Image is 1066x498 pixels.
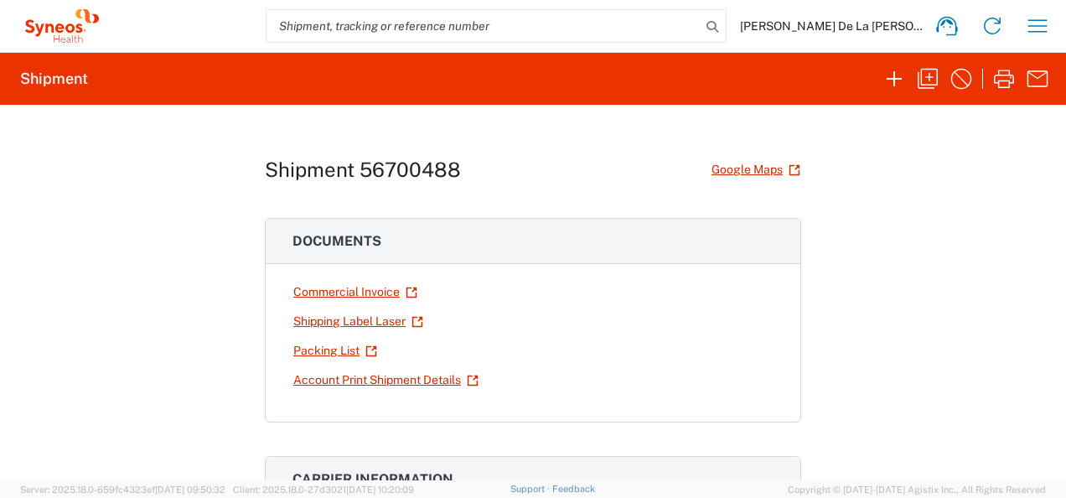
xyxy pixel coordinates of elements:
a: Support [510,484,552,494]
a: Feedback [552,484,595,494]
a: Shipping Label Laser [292,307,424,336]
a: Account Print Shipment Details [292,366,479,395]
span: Client: 2025.18.0-27d3021 [233,485,414,495]
span: [DATE] 09:50:32 [155,485,225,495]
a: Google Maps [711,155,801,184]
span: Documents [292,233,381,249]
input: Shipment, tracking or reference number [266,10,701,42]
span: Server: 2025.18.0-659fc4323ef [20,485,225,495]
span: [PERSON_NAME] De La [PERSON_NAME] [740,18,924,34]
a: Packing List [292,336,378,366]
a: Commercial Invoice [292,278,418,307]
span: Carrier information [292,471,453,487]
h1: Shipment 56700488 [265,158,461,182]
span: [DATE] 10:20:09 [346,485,414,495]
span: Copyright © [DATE]-[DATE] Agistix Inc., All Rights Reserved [788,482,1046,497]
h2: Shipment [20,69,88,89]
